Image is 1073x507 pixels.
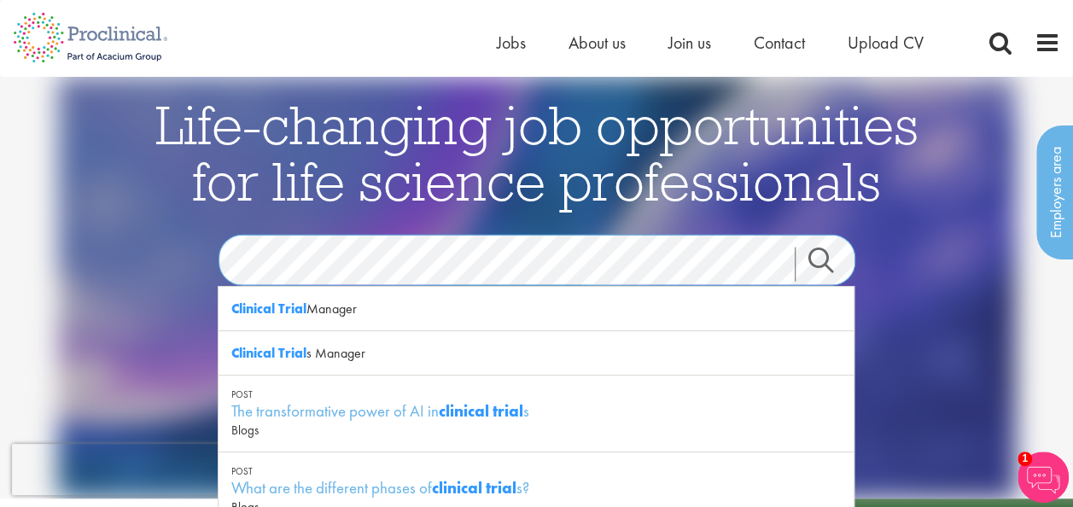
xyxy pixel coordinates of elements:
[439,400,523,422] strong: clinical trial
[795,247,868,281] a: Job search submit button
[219,331,854,376] div: s Manager
[432,477,516,498] strong: clinical trial
[231,300,306,318] strong: Clinical Trial
[569,32,626,54] a: About us
[754,32,805,54] a: Contact
[231,400,841,422] div: The transformative power of AI in s
[1018,452,1032,466] span: 1
[155,90,918,214] span: Life-changing job opportunities for life science professionals
[57,77,1015,498] img: candidate home
[219,287,854,331] div: Manager
[231,344,306,362] strong: Clinical Trial
[12,444,230,495] iframe: reCAPTCHA
[497,32,526,54] a: Jobs
[231,388,841,400] div: Post
[848,32,924,54] a: Upload CV
[1018,452,1069,503] img: Chatbot
[231,422,841,439] div: Blogs
[231,477,841,498] div: What are the different phases of s?
[231,465,841,477] div: Post
[668,32,711,54] a: Join us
